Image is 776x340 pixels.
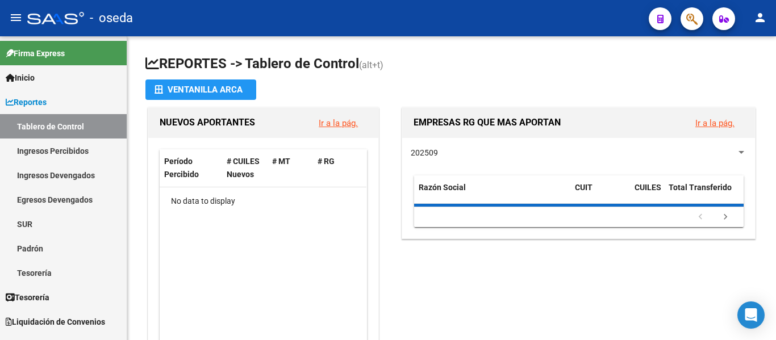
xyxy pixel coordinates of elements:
[155,79,247,100] div: Ventanilla ARCA
[359,60,383,70] span: (alt+t)
[6,316,105,328] span: Liquidación de Convenios
[160,117,255,128] span: NUEVOS APORTANTES
[414,175,570,213] datatable-header-cell: Razón Social
[664,175,744,213] datatable-header-cell: Total Transferido
[145,54,758,74] h1: REPORTES -> Tablero de Control
[268,149,313,187] datatable-header-cell: # MT
[9,11,23,24] mat-icon: menu
[414,117,561,128] span: EMPRESAS RG QUE MAS APORTAN
[753,11,767,24] mat-icon: person
[313,149,358,187] datatable-header-cell: # RG
[318,157,335,166] span: # RG
[310,112,367,133] button: Ir a la pág.
[6,47,65,60] span: Firma Express
[227,157,260,179] span: # CUILES Nuevos
[686,112,744,133] button: Ir a la pág.
[411,148,438,157] span: 202509
[690,211,711,224] a: go to previous page
[160,187,366,216] div: No data to display
[635,183,661,192] span: CUILES
[695,118,735,128] a: Ir a la pág.
[160,149,222,187] datatable-header-cell: Período Percibido
[570,175,630,213] datatable-header-cell: CUIT
[6,72,35,84] span: Inicio
[145,79,256,100] button: Ventanilla ARCA
[6,96,47,108] span: Reportes
[222,149,268,187] datatable-header-cell: # CUILES Nuevos
[715,211,736,224] a: go to next page
[319,118,358,128] a: Ir a la pág.
[669,183,732,192] span: Total Transferido
[575,183,593,192] span: CUIT
[630,175,664,213] datatable-header-cell: CUILES
[419,183,466,192] span: Razón Social
[90,6,133,31] span: - oseda
[272,157,290,166] span: # MT
[6,291,49,304] span: Tesorería
[737,301,765,329] div: Open Intercom Messenger
[164,157,199,179] span: Período Percibido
